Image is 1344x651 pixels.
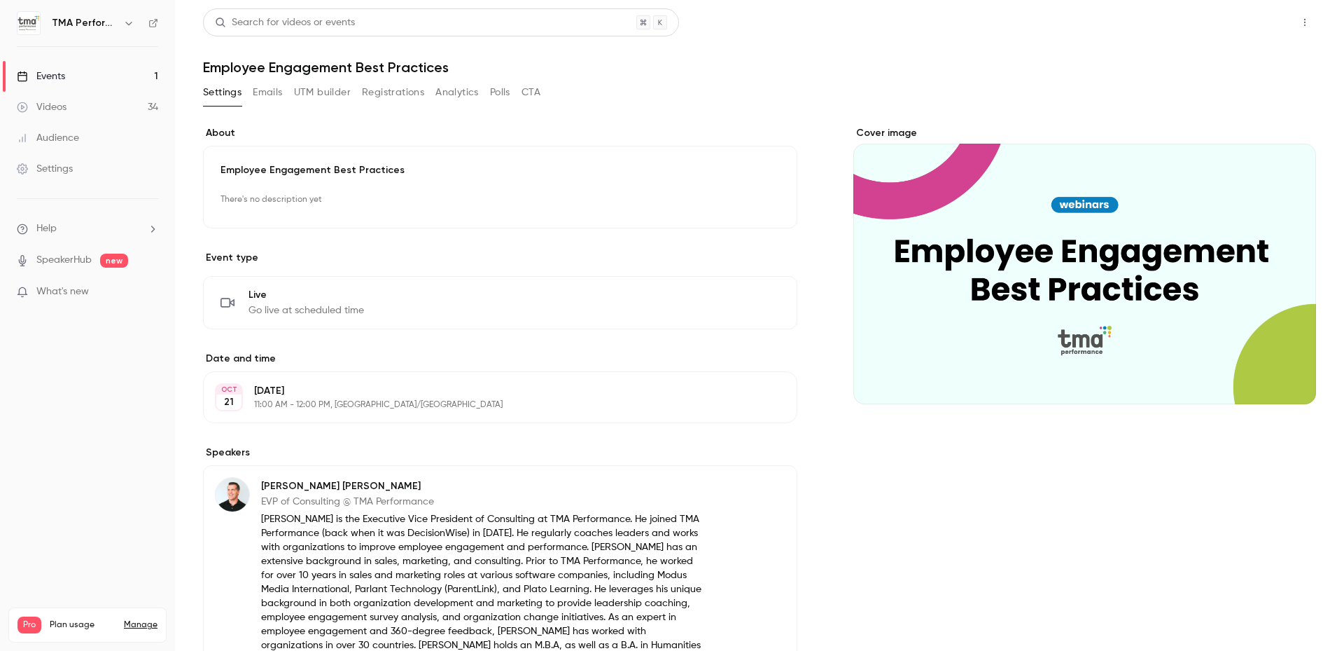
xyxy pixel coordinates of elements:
[17,617,41,633] span: Pro
[52,16,118,30] h6: TMA Performance (formerly DecisionWise)
[362,81,424,104] button: Registrations
[490,81,510,104] button: Polls
[220,163,780,177] p: Employee Engagement Best Practices
[521,81,540,104] button: CTA
[50,619,115,631] span: Plan usage
[853,126,1316,140] label: Cover image
[248,303,364,317] span: Go live at scheduled time
[100,254,128,268] span: new
[203,126,797,140] label: About
[261,495,706,509] p: EVP of Consulting @ TMA Performance
[220,189,780,211] p: There's no description yet
[36,285,89,299] span: What's new
[216,478,249,512] img: Charles Rogel
[224,395,234,409] p: 21
[254,399,723,411] p: 11:00 AM - 12:00 PM, [GEOGRAPHIC_DATA]/[GEOGRAPHIC_DATA]
[253,81,282,104] button: Emails
[17,69,65,83] div: Events
[17,100,66,114] div: Videos
[1227,8,1282,36] button: Share
[248,288,364,302] span: Live
[17,12,40,34] img: TMA Performance (formerly DecisionWise)
[17,162,73,176] div: Settings
[203,81,241,104] button: Settings
[203,59,1316,76] h1: Employee Engagement Best Practices
[853,126,1316,404] section: Cover image
[261,479,706,493] p: [PERSON_NAME] [PERSON_NAME]
[203,352,797,366] label: Date and time
[215,15,355,30] div: Search for videos or events
[254,384,723,398] p: [DATE]
[36,221,57,236] span: Help
[216,385,241,395] div: OCT
[124,619,157,631] a: Manage
[294,81,351,104] button: UTM builder
[17,221,158,236] li: help-dropdown-opener
[203,251,797,265] p: Event type
[435,81,479,104] button: Analytics
[203,446,797,460] label: Speakers
[36,253,92,268] a: SpeakerHub
[17,131,79,145] div: Audience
